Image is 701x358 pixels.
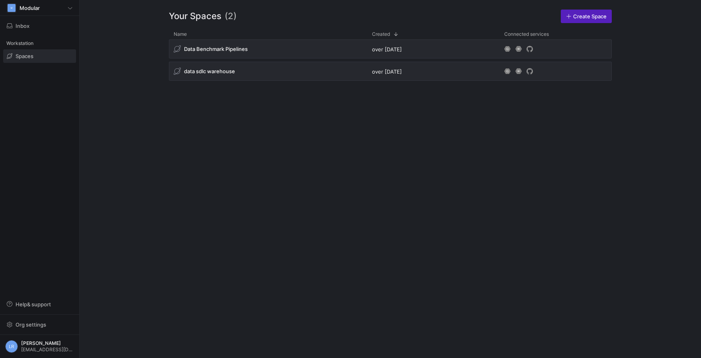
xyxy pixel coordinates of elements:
span: Inbox [16,23,29,29]
span: Your Spaces [169,10,221,23]
span: (2) [225,10,237,23]
div: M [8,4,16,12]
span: over [DATE] [372,46,402,53]
span: [EMAIL_ADDRESS][DOMAIN_NAME] [21,347,74,352]
span: Connected services [504,31,549,37]
button: Inbox [3,19,76,33]
span: data sdlc warehouse [184,68,235,74]
span: Help & support [16,301,51,307]
span: Created [372,31,390,37]
span: [PERSON_NAME] [21,340,74,346]
div: Press SPACE to select this row. [169,62,612,84]
span: Modular [20,5,40,11]
a: Org settings [3,322,76,329]
a: Create Space [561,10,612,23]
span: over [DATE] [372,68,402,75]
span: Spaces [16,53,33,59]
span: Create Space [573,13,607,19]
button: Help& support [3,298,76,311]
span: Org settings [16,321,46,328]
div: Workstation [3,37,76,49]
button: LR[PERSON_NAME][EMAIL_ADDRESS][DOMAIN_NAME] [3,338,76,355]
button: Org settings [3,318,76,331]
div: Press SPACE to select this row. [169,39,612,62]
span: Name [174,31,187,37]
div: LR [5,340,18,353]
span: Data Benchmark Pipelines [184,46,248,52]
a: Spaces [3,49,76,63]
